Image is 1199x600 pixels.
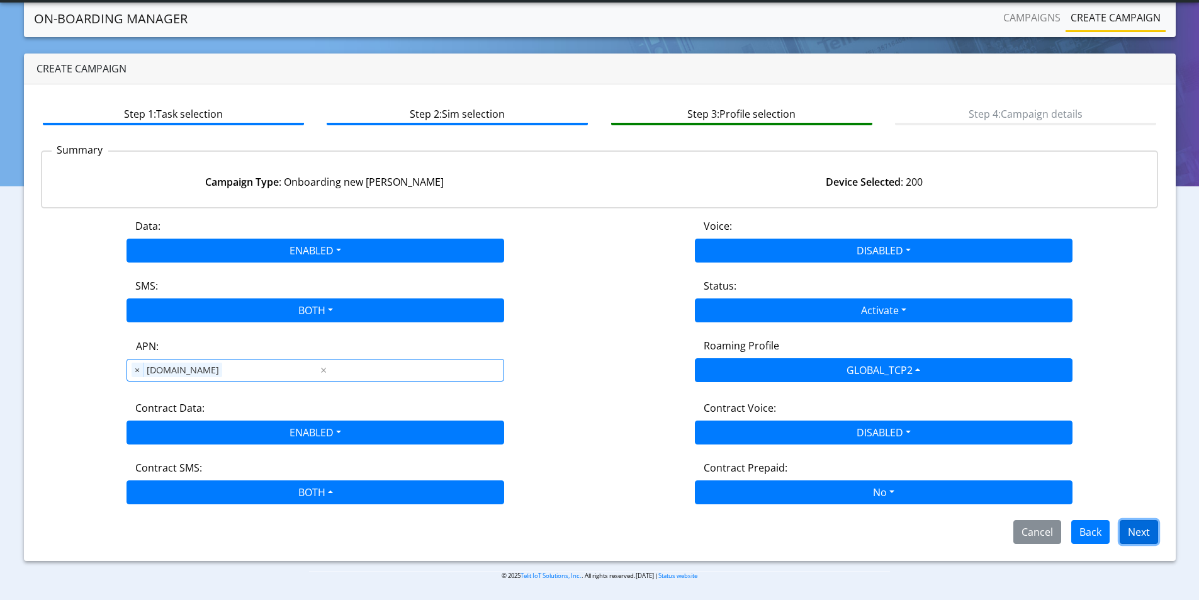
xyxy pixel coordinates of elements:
div: Create campaign [24,54,1176,84]
div: : 200 [600,174,1150,190]
button: Back [1071,520,1110,544]
btn: Step 3: Profile selection [611,101,872,125]
a: Create campaign [1066,5,1166,30]
span: Clear all [318,363,329,378]
button: ENABLED [127,239,504,263]
label: Contract Voice: [704,400,776,416]
button: GLOBAL_TCP2 [695,358,1072,382]
button: Activate [695,298,1072,322]
button: BOTH [127,298,504,322]
label: SMS: [135,278,158,293]
a: On-Boarding Manager [34,6,188,31]
button: BOTH [127,480,504,504]
btn: Step 4: Campaign details [895,101,1156,125]
button: Cancel [1013,520,1061,544]
button: ENABLED [127,421,504,444]
label: Contract Data: [135,400,205,416]
button: DISABLED [695,239,1072,263]
strong: Campaign Type [205,175,279,189]
a: Campaigns [998,5,1066,30]
span: [DOMAIN_NAME] [144,363,222,378]
button: DISABLED [695,421,1072,444]
p: Summary [52,142,108,157]
p: © 2025 . All rights reserved.[DATE] | [309,571,890,580]
span: × [132,363,144,378]
strong: Device Selected [826,175,901,189]
div: : Onboarding new [PERSON_NAME] [50,174,600,190]
btn: Step 1: Task selection [43,101,304,125]
label: Status: [704,278,736,293]
btn: Step 2: Sim selection [327,101,588,125]
label: Contract Prepaid: [704,460,787,475]
button: Next [1120,520,1158,544]
a: Status website [658,572,697,580]
label: Roaming Profile [704,338,779,353]
a: Telit IoT Solutions, Inc. [521,572,582,580]
label: APN: [136,339,159,354]
button: No [695,480,1072,504]
label: Data: [135,218,160,234]
label: Voice: [704,218,732,234]
label: Contract SMS: [135,460,202,475]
